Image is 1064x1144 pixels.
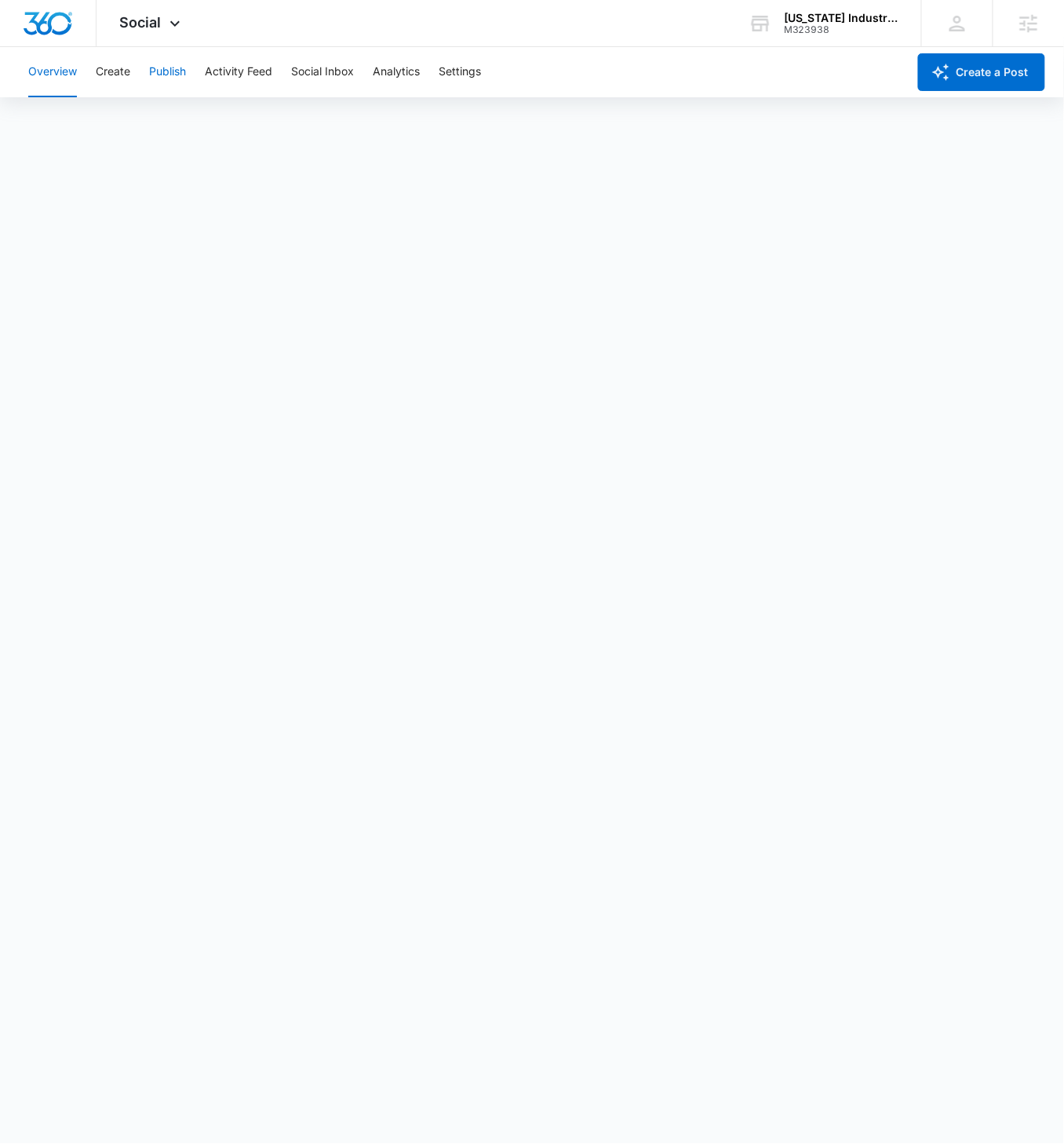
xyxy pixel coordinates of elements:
[96,47,130,97] button: Create
[439,47,481,97] button: Settings
[373,47,420,97] button: Analytics
[120,14,162,31] span: Social
[784,24,898,35] div: account id
[205,47,272,97] button: Activity Feed
[918,53,1045,91] button: Create a Post
[291,47,354,97] button: Social Inbox
[28,47,77,97] button: Overview
[149,47,186,97] button: Publish
[784,12,898,24] div: account name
